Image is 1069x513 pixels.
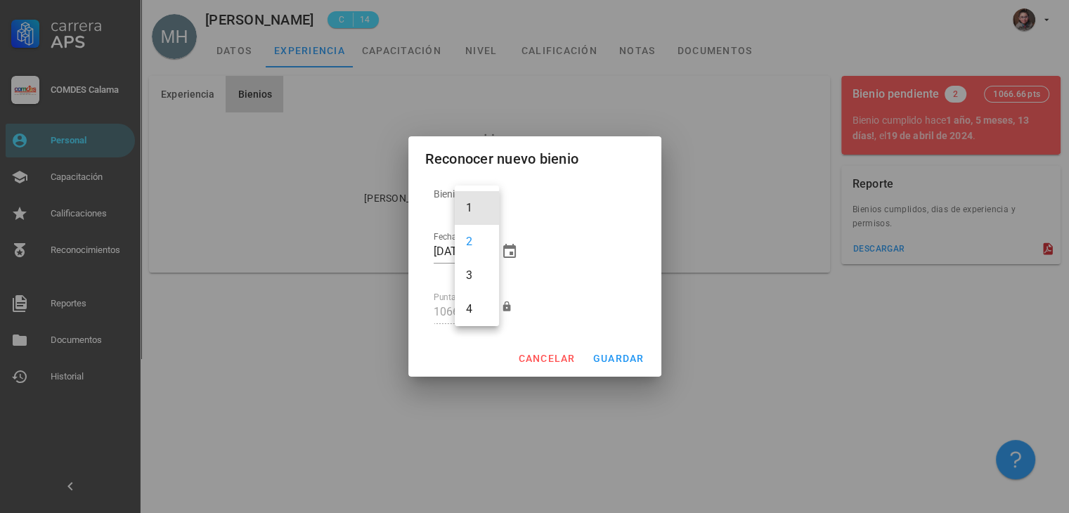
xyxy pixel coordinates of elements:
[425,148,579,170] div: Reconocer nuevo bienio
[466,268,488,282] div: 3
[517,353,575,364] span: cancelar
[434,292,462,303] label: Puntaje
[434,186,499,202] div: Bienio
[592,353,644,364] span: guardar
[466,235,488,248] div: 2
[512,346,581,371] button: cancelar
[587,346,650,371] button: guardar
[466,201,488,214] div: 1
[434,232,456,242] label: Fecha
[466,302,488,316] div: 4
